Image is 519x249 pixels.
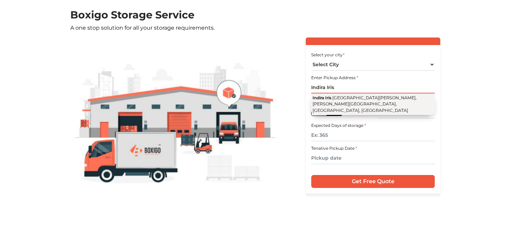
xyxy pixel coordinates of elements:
p: A one stop solution for all your storage requirements. [70,24,449,32]
label: Select your city [311,52,345,58]
input: Get Free Quote [311,175,435,188]
span: [GEOGRAPHIC_DATA][PERSON_NAME], [PERSON_NAME][GEOGRAPHIC_DATA], [GEOGRAPHIC_DATA], [GEOGRAPHIC_DATA] [312,95,416,113]
label: Enter Pickup Address [311,75,358,81]
input: Pickup date [311,152,435,164]
button: Indira Iris[GEOGRAPHIC_DATA][PERSON_NAME], [PERSON_NAME][GEOGRAPHIC_DATA], [GEOGRAPHIC_DATA], [GE... [311,93,435,115]
input: Ex: 365 [311,129,435,141]
span: Indira Iris [312,95,331,100]
label: Expected Days of storage [311,122,366,129]
h1: Boxigo Storage Service [70,9,449,21]
label: Tenative Pickup Date [311,145,357,151]
input: Select Building or Nearest Landmark [311,82,435,93]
